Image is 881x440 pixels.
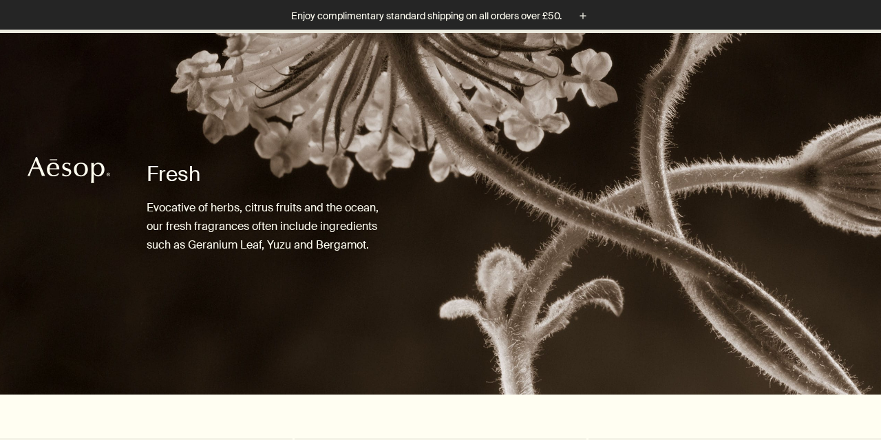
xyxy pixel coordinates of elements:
h1: Fresh [147,160,385,188]
button: Enjoy complimentary standard shipping on all orders over £50. [291,8,591,24]
p: Evocative of herbs, citrus fruits and the ocean, our fresh fragrances often include ingredients s... [147,198,385,255]
a: Aesop [24,153,114,191]
svg: Aesop [28,156,110,184]
p: Enjoy complimentary standard shipping on all orders over £50. [291,9,562,23]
